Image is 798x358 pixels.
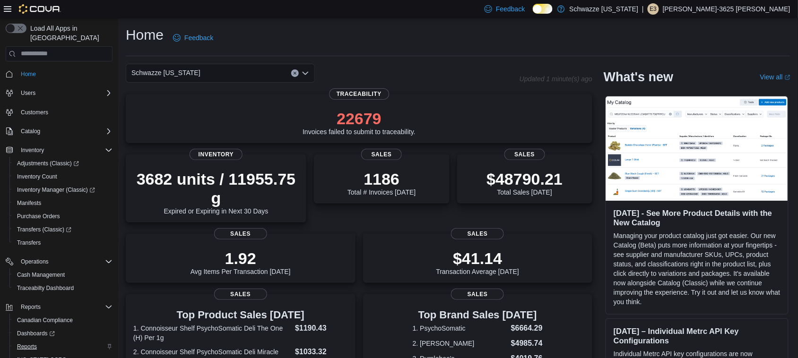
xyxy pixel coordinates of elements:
span: Reports [17,343,37,350]
p: 1.92 [191,249,291,268]
span: Adjustments (Classic) [13,158,113,169]
span: Operations [21,258,49,265]
div: Invoices failed to submit to traceability. [303,109,416,136]
span: Transfers [13,237,113,248]
button: Reports [17,301,44,313]
span: Transfers [17,239,41,247]
span: Inventory Count [17,173,57,180]
span: Operations [17,256,113,267]
button: Inventory [17,145,48,156]
button: Reports [9,340,116,353]
span: Cash Management [13,269,113,281]
span: E3 [650,3,657,15]
button: Users [17,87,39,99]
span: Sales [361,149,402,160]
span: Purchase Orders [13,211,113,222]
a: Inventory Manager (Classic) [13,184,99,196]
dt: 2. [PERSON_NAME] [413,339,507,348]
button: Inventory [2,144,116,157]
span: Adjustments (Classic) [17,160,79,167]
span: Home [21,70,36,78]
a: Dashboards [9,327,116,340]
span: Feedback [496,4,525,14]
span: Sales [214,289,267,300]
a: Inventory Count [13,171,61,182]
span: Canadian Compliance [17,316,73,324]
span: Traceabilty Dashboard [17,284,74,292]
button: Catalog [2,125,116,138]
div: Total Sales [DATE] [487,170,563,196]
div: Avg Items Per Transaction [DATE] [191,249,291,275]
button: Clear input [291,69,299,77]
dd: $6664.29 [511,323,543,334]
span: Customers [21,109,48,116]
button: Transfers [9,236,116,249]
svg: External link [785,75,790,80]
span: Inventory Manager (Classic) [13,184,113,196]
a: Manifests [13,197,45,209]
span: Schwazze [US_STATE] [131,67,200,78]
h3: Top Brand Sales [DATE] [413,309,543,321]
a: Feedback [169,28,217,47]
a: Canadian Compliance [13,315,77,326]
p: $41.14 [436,249,520,268]
span: Inventory [17,145,113,156]
button: Catalog [17,126,44,137]
button: Operations [2,255,116,268]
dt: 1. Connoisseur Shelf PsychoSomatic Deli The One (H) Per 1g [133,324,291,342]
span: Inventory [190,149,243,160]
a: Transfers (Classic) [9,223,116,236]
dd: $1033.32 [295,346,347,358]
span: Reports [17,301,113,313]
div: Total # Invoices [DATE] [347,170,416,196]
span: Sales [451,289,504,300]
p: 22679 [303,109,416,128]
a: Cash Management [13,269,69,281]
button: Users [2,86,116,100]
span: Catalog [21,128,40,135]
span: Users [17,87,113,99]
p: Managing your product catalog just got easier. Our new Catalog (Beta) puts more information at yo... [614,231,781,307]
span: Load All Apps in [GEOGRAPHIC_DATA] [26,24,113,43]
span: Purchase Orders [17,213,60,220]
p: 3682 units / 11955.75 g [133,170,299,207]
h1: Home [126,26,164,44]
a: Dashboards [13,328,59,339]
a: Inventory Manager (Classic) [9,183,116,196]
button: Inventory Count [9,170,116,183]
span: Canadian Compliance [13,315,113,326]
h3: [DATE] – Individual Metrc API Key Configurations [614,326,781,345]
div: Expired or Expiring in Next 30 Days [133,170,299,215]
p: [PERSON_NAME]-3625 [PERSON_NAME] [663,3,790,15]
button: Operations [17,256,52,267]
div: Erica-3625 Reyes [648,3,659,15]
h2: What's new [604,69,673,85]
p: | [642,3,644,15]
span: Cash Management [17,271,65,279]
span: Manifests [13,197,113,209]
span: Users [21,89,35,97]
span: Home [17,68,113,80]
span: Reports [13,341,113,352]
button: Home [2,67,116,81]
span: Traceability [329,88,389,100]
a: Purchase Orders [13,211,64,222]
span: Dashboards [17,330,55,337]
button: Purchase Orders [9,210,116,223]
dt: 1. PsychoSomatic [413,324,507,333]
a: Customers [17,107,52,118]
span: Inventory [21,146,44,154]
a: Adjustments (Classic) [9,157,116,170]
a: Adjustments (Classic) [13,158,83,169]
p: Updated 1 minute(s) ago [520,75,592,83]
h3: Top Product Sales [DATE] [133,309,348,321]
button: Manifests [9,196,116,210]
a: Reports [13,341,41,352]
span: Catalog [17,126,113,137]
a: Home [17,68,40,80]
span: Sales [504,149,545,160]
span: Manifests [17,199,41,207]
input: Dark Mode [533,4,553,14]
a: Transfers [13,237,44,248]
img: Cova [19,4,61,14]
